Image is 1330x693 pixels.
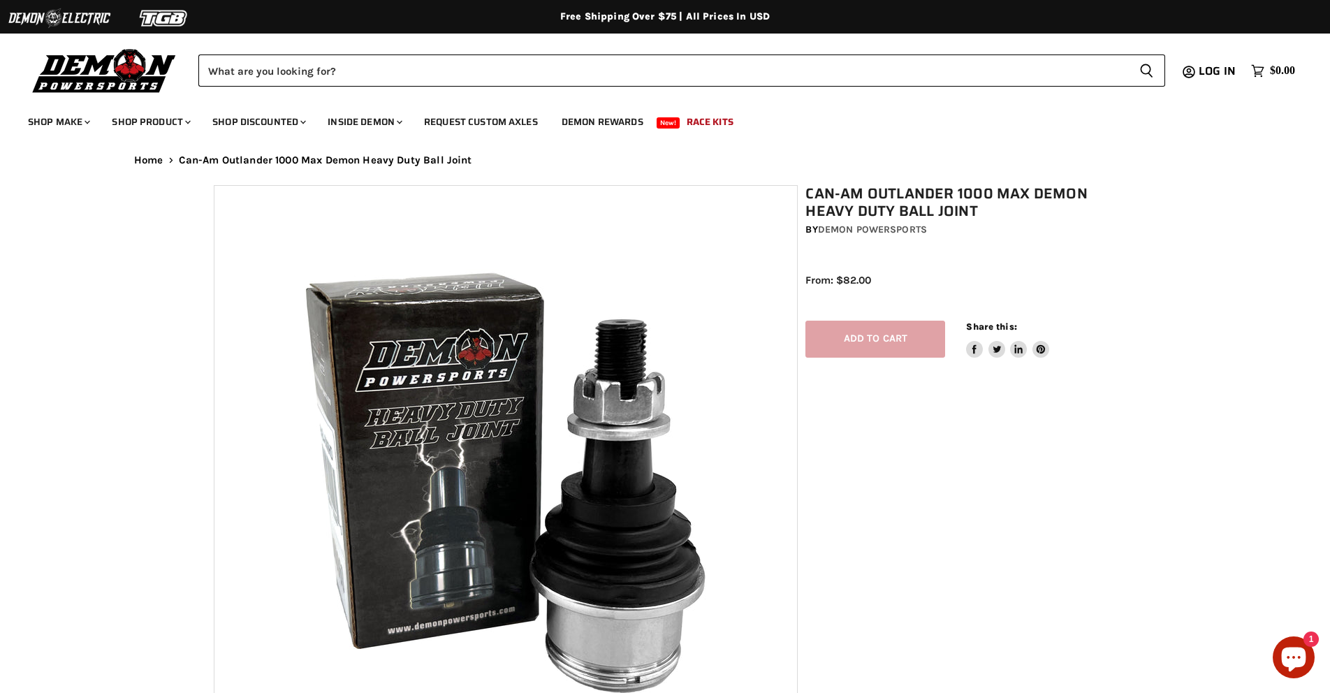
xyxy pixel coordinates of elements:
[966,321,1049,358] aside: Share this:
[28,45,181,95] img: Demon Powersports
[1270,64,1295,78] span: $0.00
[551,108,654,136] a: Demon Rewards
[818,224,927,235] a: Demon Powersports
[966,321,1016,332] span: Share this:
[1244,61,1302,81] a: $0.00
[1199,62,1236,80] span: Log in
[805,185,1124,220] h1: Can-Am Outlander 1000 Max Demon Heavy Duty Ball Joint
[7,5,112,31] img: Demon Electric Logo 2
[657,117,680,129] span: New!
[805,274,871,286] span: From: $82.00
[106,154,1224,166] nav: Breadcrumbs
[101,108,199,136] a: Shop Product
[202,108,314,136] a: Shop Discounted
[1128,54,1165,87] button: Search
[317,108,411,136] a: Inside Demon
[112,5,217,31] img: TGB Logo 2
[134,154,163,166] a: Home
[17,108,98,136] a: Shop Make
[676,108,744,136] a: Race Kits
[106,10,1224,23] div: Free Shipping Over $75 | All Prices In USD
[17,102,1292,136] ul: Main menu
[198,54,1165,87] form: Product
[179,154,472,166] span: Can-Am Outlander 1000 Max Demon Heavy Duty Ball Joint
[805,222,1124,238] div: by
[198,54,1128,87] input: Search
[1192,65,1244,78] a: Log in
[414,108,548,136] a: Request Custom Axles
[1269,636,1319,682] inbox-online-store-chat: Shopify online store chat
